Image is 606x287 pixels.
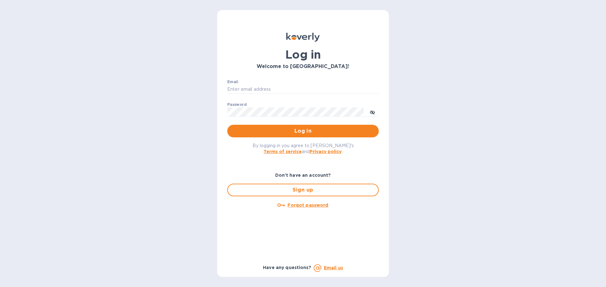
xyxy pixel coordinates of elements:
[227,125,379,137] button: Log in
[264,149,302,154] a: Terms of service
[310,149,342,154] a: Privacy policy
[227,103,247,106] label: Password
[227,48,379,61] h1: Log in
[275,173,331,178] b: Don't have an account?
[366,106,379,118] button: toggle password visibility
[233,186,373,194] span: Sign up
[288,203,328,208] u: Forgot password
[324,265,343,270] a: Email us
[227,184,379,196] button: Sign up
[286,33,320,42] img: Koverly
[263,265,311,270] b: Have any questions?
[232,127,374,135] span: Log in
[227,85,379,94] input: Enter email address
[227,80,238,84] label: Email
[227,64,379,70] h3: Welcome to [GEOGRAPHIC_DATA]!
[252,143,354,154] span: By logging in you agree to [PERSON_NAME]'s and .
